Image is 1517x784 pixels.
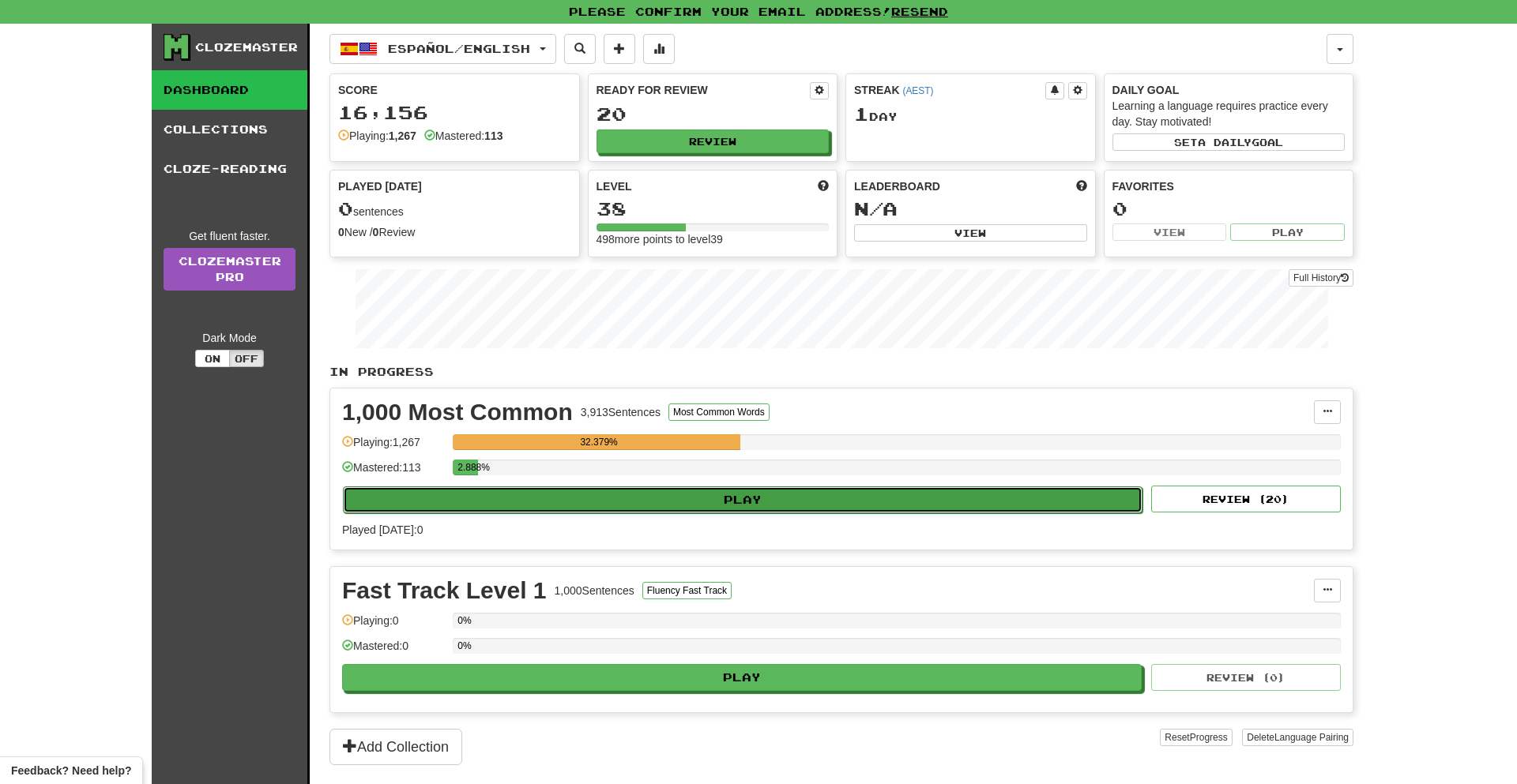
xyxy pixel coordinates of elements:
div: Dark Mode [164,330,295,346]
div: 498 more points to level 39 [597,231,830,247]
button: Play [1230,223,1345,241]
div: Playing: 1,267 [342,434,445,460]
a: Dashboard [152,70,307,110]
div: 32.379% [457,434,740,450]
span: Score more points to level up [818,178,829,194]
button: Search sentences [564,34,596,64]
div: Get fluent faster. [164,228,295,244]
div: 38 [597,199,830,219]
button: Full History [1289,269,1353,287]
button: Review [597,129,830,153]
button: Off [229,350,264,367]
div: Playing: 0 [342,613,445,639]
button: View [1112,223,1227,241]
div: sentences [338,199,571,219]
span: Progress [1190,732,1228,743]
span: a daily [1198,137,1252,148]
div: Learning a language requires practice every day. Stay motivated! [1112,98,1346,129]
div: 0 [1112,199,1346,219]
div: Mastered: 113 [342,460,445,486]
span: Played [DATE] [338,178,422,194]
button: Fluency Fast Track [642,582,732,599]
span: 0 [338,197,353,219]
button: Seta dailygoal [1112,133,1346,151]
strong: 0 [373,226,379,238]
button: On [195,350,230,367]
button: ResetProgress [1160,729,1232,746]
span: This week in points, UTC [1076,178,1087,194]
a: (AEST) [902,85,933,96]
div: Playing: [338,128,416,144]
a: Collections [152,110,307,149]
div: New / Review [338,224,571,240]
div: Ready for Review [597,82,811,98]
span: Language Pairing [1274,732,1349,743]
div: Favorites [1112,178,1346,194]
div: 16,156 [338,103,571,122]
div: Daily Goal [1112,82,1346,98]
div: Day [854,104,1087,125]
div: Mastered: 0 [342,638,445,664]
button: DeleteLanguage Pairing [1242,729,1353,746]
a: Cloze-Reading [152,149,307,189]
button: Play [343,486,1142,513]
button: View [854,224,1087,242]
strong: 1,267 [389,129,416,142]
p: In Progress [329,364,1353,380]
button: More stats [643,34,675,64]
button: Play [342,664,1142,691]
a: Resend [891,5,948,18]
span: Leaderboard [854,178,940,194]
span: Español / English [388,42,530,55]
strong: 0 [338,226,344,238]
div: 1,000 Sentences [555,583,634,598]
span: 1 [854,103,869,125]
button: Most Common Words [668,403,770,421]
span: Open feedback widget [11,763,131,778]
button: Review (20) [1151,486,1341,512]
div: 20 [597,104,830,124]
span: N/A [854,197,898,219]
button: Add sentence to collection [604,34,635,64]
div: 3,913 Sentences [581,404,661,420]
button: Review (0) [1151,664,1341,691]
span: Played [DATE]: 0 [342,523,423,536]
button: Español/English [329,34,556,64]
div: Mastered: [424,128,503,144]
div: Clozemaster [195,39,298,55]
a: ClozemasterPro [164,248,295,291]
div: 2.888% [457,460,478,475]
strong: 113 [484,129,503,142]
div: Fast Track Level 1 [342,579,547,602]
span: Level [597,178,632,194]
div: Streak [854,82,1045,98]
div: 1,000 Most Common [342,400,573,424]
div: Score [338,82,571,98]
button: Add Collection [329,729,462,765]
